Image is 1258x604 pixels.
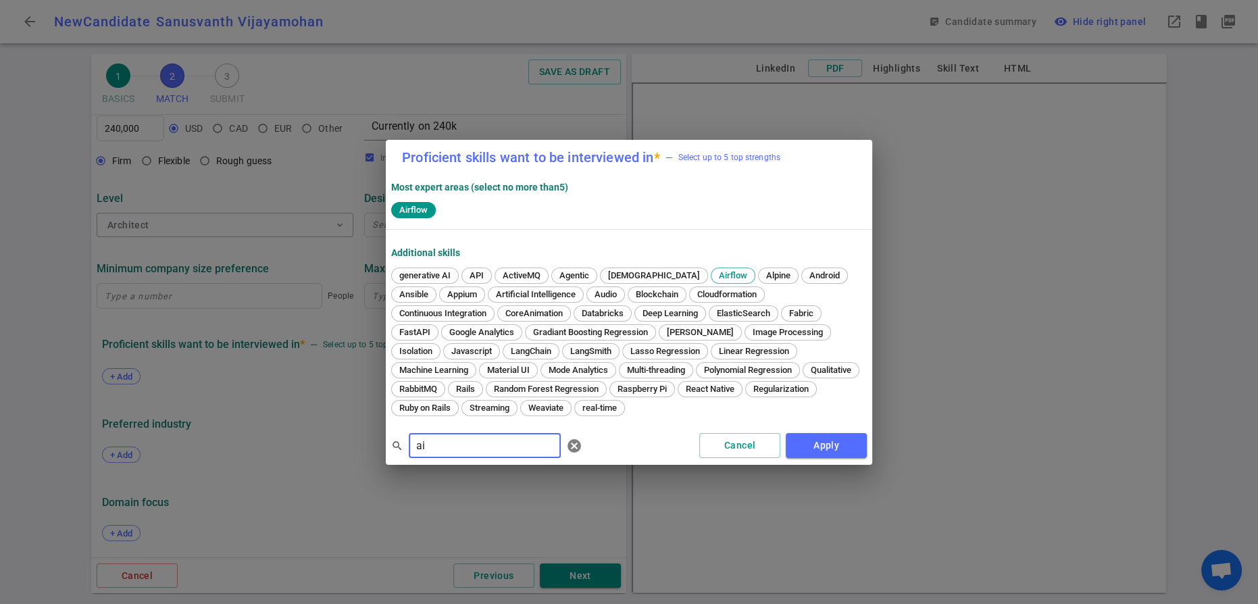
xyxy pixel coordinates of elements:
span: cancel [566,438,582,454]
span: Blockchain [631,289,683,299]
span: Streaming [465,403,514,413]
span: Material UI [482,365,534,375]
span: search [391,440,403,452]
span: Airflow [714,270,752,280]
span: Ruby on Rails [395,403,455,413]
span: Javascript [447,346,497,356]
span: Artificial Intelligence [491,289,580,299]
span: Gradiant Boosting Regression [528,327,653,337]
span: Cloudformation [693,289,761,299]
span: Qualitative [806,365,856,375]
span: FastAPI [395,327,435,337]
span: RabbitMQ [395,384,442,394]
label: Proficient skills want to be interviewed in [402,151,660,164]
span: Polynomial Regression [699,365,797,375]
span: Deep Learning [638,308,703,318]
span: LangChain [506,346,556,356]
span: LangSmith [565,346,616,356]
span: ActiveMQ [498,270,545,280]
strong: Most expert areas (select no more than 5 ) [391,182,568,193]
span: Google Analytics [445,327,519,337]
span: Lasso Regression [626,346,705,356]
span: Continuous Integration [395,308,491,318]
span: Regularization [749,384,813,394]
span: Image Processing [748,327,828,337]
span: Ansible [395,289,433,299]
span: generative AI [395,270,455,280]
span: [DEMOGRAPHIC_DATA] [603,270,705,280]
span: Agentic [555,270,594,280]
span: Multi-threading [622,365,690,375]
span: React Native [681,384,739,394]
span: Alpine [761,270,795,280]
span: Linear Regression [714,346,794,356]
span: Appium [443,289,482,299]
span: Android [805,270,845,280]
span: Raspberry Pi [613,384,672,394]
span: Select up to 5 top strengths [665,151,780,164]
span: Weaviate [524,403,568,413]
span: ElasticSearch [712,308,775,318]
span: Airflow [394,205,433,215]
span: Isolation [395,346,437,356]
span: real-time [578,403,622,413]
span: Machine Learning [395,365,473,375]
span: Mode Analytics [544,365,613,375]
span: [PERSON_NAME] [662,327,738,337]
span: API [465,270,488,280]
button: Cancel [699,433,780,458]
span: Rails [451,384,480,394]
input: Separate search terms by comma or space [409,435,561,457]
div: — [665,151,673,164]
button: Apply [786,433,867,458]
span: Random Forest Regression [489,384,603,394]
span: Databricks [577,308,628,318]
span: CoreAnimation [501,308,568,318]
span: Audio [590,289,622,299]
strong: Additional Skills [391,247,460,258]
span: Fabric [784,308,818,318]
